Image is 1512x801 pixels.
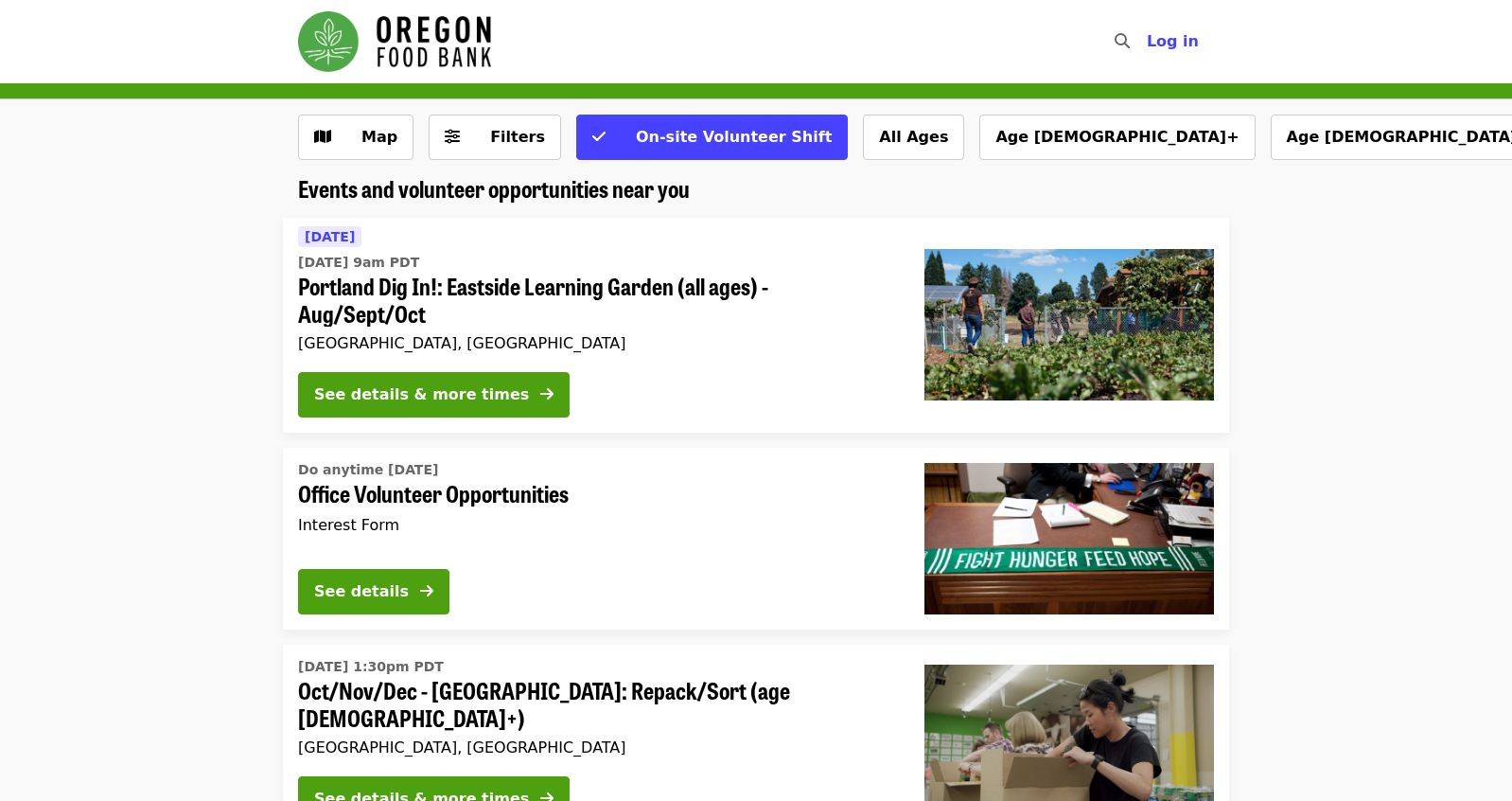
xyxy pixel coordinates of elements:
span: Portland Dig In!: Eastside Learning Garden (all ages) - Aug/Sept/Oct [298,273,894,328]
div: [GEOGRAPHIC_DATA], [GEOGRAPHIC_DATA] [298,739,894,756]
button: Age [DEMOGRAPHIC_DATA]+ [979,115,1255,160]
span: Filters [490,128,545,146]
div: See details & more times [314,383,529,406]
button: Show map view [298,115,413,160]
button: All Ages [863,115,964,160]
a: See details for "Office Volunteer Opportunities" [283,448,1229,630]
i: search icon [1115,32,1130,50]
span: Log in [1147,32,1199,50]
time: [DATE] 1:30pm PDT [298,657,444,677]
span: Do anytime [DATE] [298,462,438,477]
a: See details for "Portland Dig In!: Eastside Learning Garden (all ages) - Aug/Sept/Oct" [283,218,1229,433]
button: See details & more times [298,372,570,418]
span: Office Volunteer Opportunities [298,480,894,507]
button: See details [298,569,449,614]
span: [DATE] [305,229,355,244]
button: Log in [1132,23,1214,61]
i: sliders-h icon [445,128,460,146]
span: Interest Form [298,516,399,534]
span: On-site Volunteer Shift [636,128,832,146]
i: check icon [592,128,606,146]
img: Portland Dig In!: Eastside Learning Garden (all ages) - Aug/Sept/Oct organized by Oregon Food Bank [924,249,1214,400]
img: Office Volunteer Opportunities organized by Oregon Food Bank [924,463,1214,614]
i: arrow-right icon [420,582,433,600]
span: Events and volunteer opportunities near you [298,171,690,205]
img: Oregon Food Bank - Home [298,11,491,72]
button: On-site Volunteer Shift [576,115,848,160]
i: arrow-right icon [540,385,554,403]
i: map icon [314,128,331,146]
div: [GEOGRAPHIC_DATA], [GEOGRAPHIC_DATA] [298,334,894,352]
input: Search [1141,19,1156,64]
span: Oct/Nov/Dec - [GEOGRAPHIC_DATA]: Repack/Sort (age [DEMOGRAPHIC_DATA]+) [298,677,894,732]
time: [DATE] 9am PDT [298,253,419,273]
div: See details [314,580,409,603]
span: Map [361,128,397,146]
button: Filters (0 selected) [429,115,561,160]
